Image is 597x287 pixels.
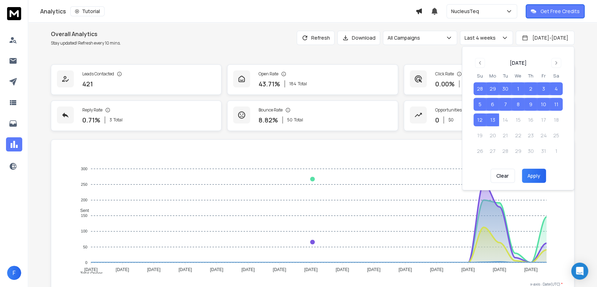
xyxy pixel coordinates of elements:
span: Total [298,81,307,87]
tspan: 200 [81,198,87,202]
p: $ 0 [448,117,454,123]
p: Click Rate [435,71,454,77]
h1: Overall Analytics [51,30,121,38]
button: 6 [486,98,499,111]
tspan: [DATE] [210,267,224,272]
span: 50 [287,117,292,123]
a: Open Rate43.71%184Total [227,64,398,95]
tspan: [DATE] [493,267,506,272]
tspan: [DATE] [336,267,349,272]
button: Get Free Credits [526,4,585,18]
button: 13 [486,114,499,126]
button: 12 [474,114,486,126]
span: Total [113,117,123,123]
span: 3 [110,117,112,123]
button: Apply [522,169,546,183]
a: Click Rate0.00%0 Total [404,64,574,95]
tspan: [DATE] [273,267,286,272]
div: [DATE] [510,59,527,67]
th: Thursday [525,72,537,80]
tspan: 0 [85,260,88,265]
tspan: [DATE] [84,267,98,272]
p: Open Rate [259,71,278,77]
button: 28 [474,82,486,95]
tspan: [DATE] [398,267,412,272]
p: Refresh [311,34,330,41]
p: 43.71 % [259,79,280,89]
button: Go to previous month [475,58,485,68]
div: Analytics [40,6,415,16]
th: Sunday [474,72,486,80]
p: x-axis : Date(UTC) [63,282,563,287]
a: Opportunities0$0 [404,101,574,131]
th: Saturday [550,72,563,80]
p: All Campaigns [388,34,423,41]
tspan: [DATE] [305,267,318,272]
tspan: [DATE] [242,267,255,272]
a: Leads Contacted421 [51,64,221,95]
button: 9 [525,98,537,111]
a: Bounce Rate8.82%50Total [227,101,398,131]
th: Monday [486,72,499,80]
tspan: [DATE] [179,267,192,272]
button: Refresh [297,31,335,45]
span: Sent [75,208,89,213]
button: 10 [537,98,550,111]
button: 11 [550,98,563,111]
p: 0.71 % [82,115,100,125]
button: F [7,266,21,280]
tspan: [DATE] [461,267,475,272]
button: 8 [512,98,525,111]
button: 1 [512,82,525,95]
p: Bounce Rate [259,107,283,113]
button: Clear [490,169,515,183]
tspan: 250 [81,182,87,186]
tspan: 150 [81,213,87,218]
span: 184 [289,81,296,87]
button: 29 [486,82,499,95]
th: Friday [537,72,550,80]
tspan: [DATE] [367,267,381,272]
p: NucleusTeq [451,8,482,15]
button: 7 [499,98,512,111]
p: Stay updated! Refresh every 10 mins. [51,40,121,46]
tspan: [DATE] [430,267,443,272]
button: [DATE]-[DATE] [516,31,574,45]
p: 8.82 % [259,115,278,125]
p: Opportunities [435,107,462,113]
tspan: 50 [83,245,88,249]
tspan: [DATE] [147,267,161,272]
p: 421 [82,79,93,89]
button: 5 [474,98,486,111]
button: Tutorial [70,6,105,16]
button: 4 [550,82,563,95]
button: Go to next month [551,58,561,68]
p: 0 [435,115,439,125]
div: Open Intercom Messenger [571,263,588,280]
tspan: 300 [81,167,87,171]
p: Get Free Credits [540,8,580,15]
tspan: 100 [81,229,87,233]
button: 3 [537,82,550,95]
button: 2 [525,82,537,95]
p: 0.00 % [435,79,455,89]
a: Reply Rate0.71%3Total [51,101,221,131]
p: Leads Contacted [82,71,114,77]
span: Total Opens [75,271,103,276]
button: 30 [499,82,512,95]
button: Download [337,31,380,45]
tspan: [DATE] [116,267,129,272]
p: Download [352,34,376,41]
th: Tuesday [499,72,512,80]
p: Last 4 weeks [465,34,498,41]
tspan: [DATE] [524,267,538,272]
p: Reply Rate [82,107,102,113]
span: Total [294,117,303,123]
th: Wednesday [512,72,525,80]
